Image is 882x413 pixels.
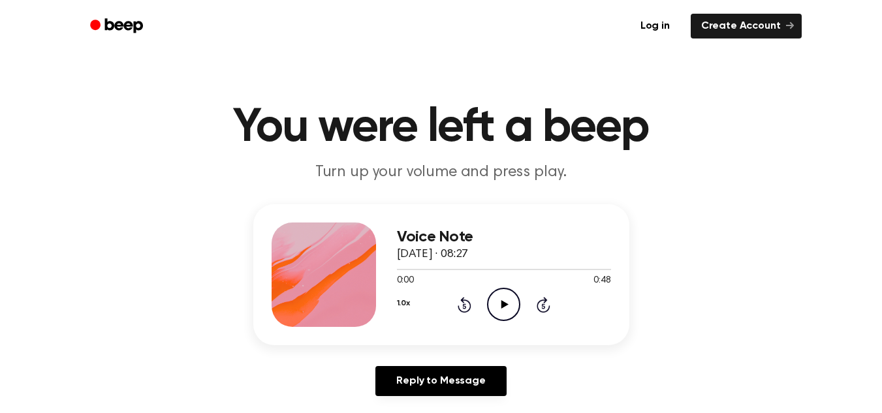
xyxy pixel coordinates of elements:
h3: Voice Note [397,228,611,246]
a: Beep [81,14,155,39]
a: Create Account [691,14,802,38]
h1: You were left a beep [107,104,776,151]
a: Reply to Message [375,366,506,396]
button: 1.0x [397,292,410,314]
span: 0:00 [397,274,414,288]
span: 0:48 [593,274,610,288]
span: [DATE] · 08:27 [397,249,469,260]
a: Log in [627,11,683,41]
p: Turn up your volume and press play. [191,162,692,183]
